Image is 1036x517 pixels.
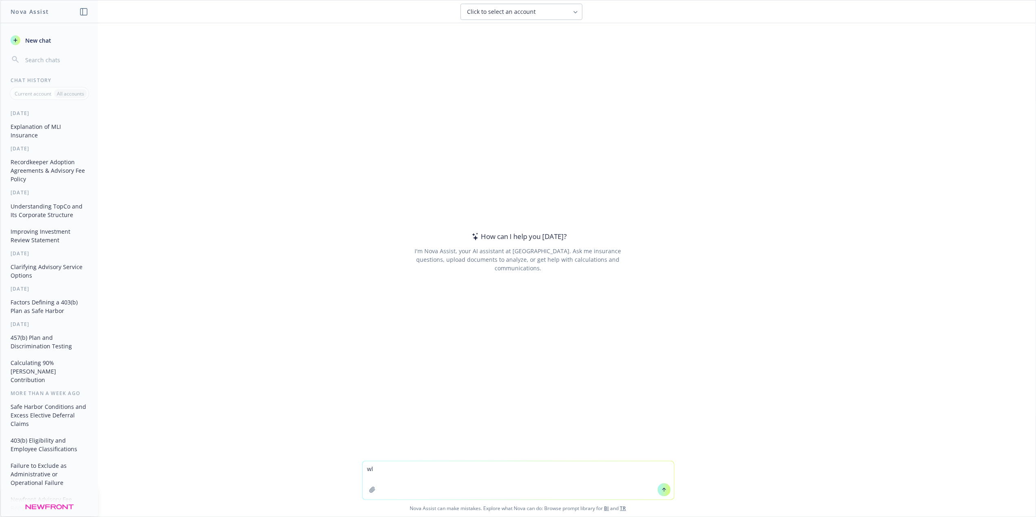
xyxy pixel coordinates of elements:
[7,260,91,282] button: Clarifying Advisory Service Options
[604,505,609,512] a: BI
[24,54,88,65] input: Search chats
[57,90,84,97] p: All accounts
[7,33,91,48] button: New chat
[1,321,98,328] div: [DATE]
[7,120,91,142] button: Explanation of MLI Insurance
[460,4,582,20] button: Click to select an account
[1,189,98,196] div: [DATE]
[467,8,536,16] span: Click to select an account
[7,295,91,317] button: Factors Defining a 403(b) Plan as Safe Harbor
[24,36,51,45] span: New chat
[363,461,674,500] textarea: wlha
[1,250,98,257] div: [DATE]
[15,90,51,97] p: Current account
[7,331,91,353] button: 457(b) Plan and Discrimination Testing
[1,285,98,292] div: [DATE]
[4,500,1032,517] span: Nova Assist can make mistakes. Explore what Nova can do: Browse prompt library for and
[11,7,49,16] h1: Nova Assist
[620,505,626,512] a: TR
[7,356,91,387] button: Calculating 90% [PERSON_NAME] Contribution
[1,390,98,397] div: More than a week ago
[7,400,91,430] button: Safe Harbor Conditions and Excess Elective Deferral Claims
[404,247,632,272] div: I'm Nova Assist, your AI assistant at [GEOGRAPHIC_DATA]. Ask me insurance questions, upload docum...
[7,459,91,489] button: Failure to Exclude as Administrative or Operational Failure
[7,493,91,515] button: Newfront Advisory Fee Reduction Options
[1,110,98,117] div: [DATE]
[7,225,91,247] button: Improving Investment Review Statement
[7,434,91,456] button: 403(b) Eligibility and Employee Classifications
[1,77,98,84] div: Chat History
[469,231,567,242] div: How can I help you [DATE]?
[7,155,91,186] button: Recordkeeper Adoption Agreements & Advisory Fee Policy
[1,145,98,152] div: [DATE]
[7,200,91,222] button: Understanding TopCo and Its Corporate Structure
